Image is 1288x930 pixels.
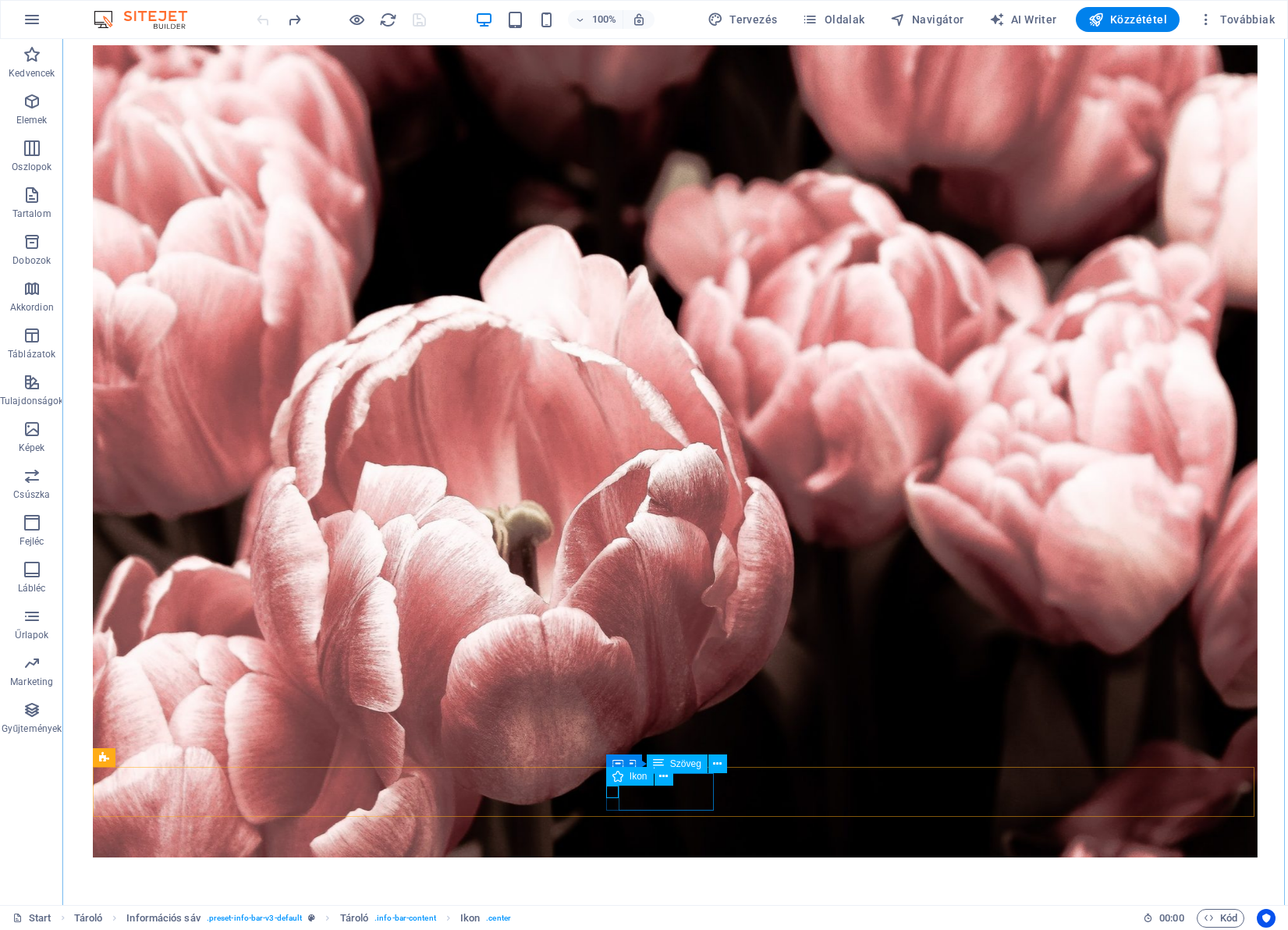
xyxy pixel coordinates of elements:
[884,7,970,32] button: Navigátor
[126,909,200,928] span: Kattintson a kijelöléshez. Dupla kattintás az szerkesztéshez
[1076,7,1180,32] button: Közzététel
[10,301,54,314] p: Akkordion
[16,114,48,126] p: Elemek
[20,535,44,548] p: Fejléc
[19,442,45,454] p: Képek
[486,909,511,928] span: . center
[9,67,55,80] p: Kedvencek
[796,7,871,32] button: Oldalak
[74,909,103,928] span: Kattintson a kijelöléshez. Dupla kattintás az szerkesztéshez
[670,759,701,768] span: Szöveg
[90,10,207,29] img: Editor Logo
[207,909,303,928] span: . preset-info-bar-v3-default
[12,909,51,928] a: Kattintson a kijelölés megszüntetéséhez. Dupla kattintás az oldalak megnyitásához
[1159,909,1183,928] span: 00 00
[12,208,51,220] p: Tartalom
[708,12,778,27] span: Tervezés
[374,909,436,928] span: . info-bar-content
[12,254,51,267] p: Dobozok
[10,676,53,688] p: Marketing
[13,488,50,501] p: Csúszka
[1088,12,1167,27] span: Közzététel
[1170,912,1173,924] span: :
[983,7,1063,32] button: AI Writer
[285,10,303,29] button: redo
[308,914,315,922] i: Ez az elem egy testreszabható előre beállítás
[802,12,864,27] span: Oldalak
[568,10,623,29] button: 100%
[12,161,51,173] p: Oszlopok
[591,10,616,29] h6: 100%
[1198,12,1275,27] span: Továbbiak
[1143,909,1184,928] h6: Munkamenet idő
[632,12,646,27] i: Átméretezés esetén automatikusan beállítja a nagyítási szintet a választott eszköznek megfelelően.
[1257,909,1276,928] button: Usercentrics
[347,10,366,29] button: Kattintson ide az előnézeti módból való kilépéshez és a szerkesztés folytatásához
[701,7,784,32] button: Tervezés
[379,11,397,29] i: Weboldal újratöltése
[1204,909,1237,928] span: Kód
[701,7,784,32] div: Tervezés (Ctrl+Alt+Y)
[460,909,480,928] span: Kattintson a kijelöléshez. Dupla kattintás az szerkesztéshez
[2,722,62,735] p: Gyűjtemények
[378,10,397,29] button: reload
[340,909,369,928] span: Kattintson a kijelöléshez. Dupla kattintás az szerkesztéshez
[8,348,55,360] p: Táblázatok
[15,629,48,641] p: Űrlapok
[1192,7,1281,32] button: Továbbiak
[890,12,964,27] span: Navigátor
[630,772,648,781] span: Ikon
[286,11,303,29] i: Ismétlés: Elemek mozgatása (Ctrl+Y, ⌘+Y)
[989,12,1057,27] span: AI Writer
[1197,909,1244,928] button: Kód
[74,909,511,928] nav: breadcrumb
[18,582,46,595] p: Lábléc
